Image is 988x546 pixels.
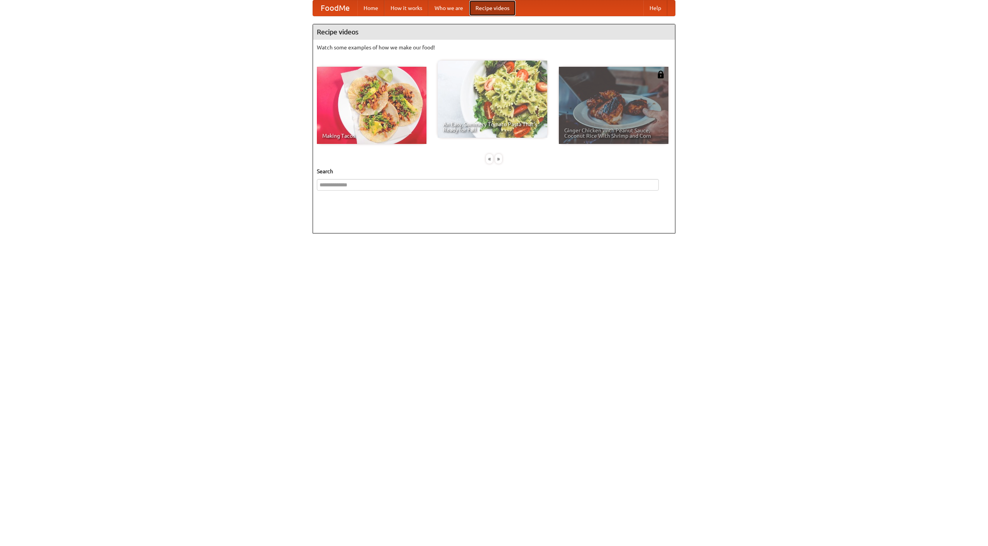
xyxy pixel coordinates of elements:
a: How it works [384,0,428,16]
a: An Easy, Summery Tomato Pasta That's Ready for Fall [438,61,547,138]
a: Home [357,0,384,16]
h5: Search [317,167,671,175]
span: Making Tacos [322,133,421,139]
div: » [495,154,502,164]
span: An Easy, Summery Tomato Pasta That's Ready for Fall [443,122,542,132]
p: Watch some examples of how we make our food! [317,44,671,51]
img: 483408.png [657,71,665,78]
div: « [486,154,493,164]
a: FoodMe [313,0,357,16]
a: Who we are [428,0,469,16]
a: Recipe videos [469,0,516,16]
a: Making Tacos [317,67,426,144]
h4: Recipe videos [313,24,675,40]
a: Help [643,0,667,16]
